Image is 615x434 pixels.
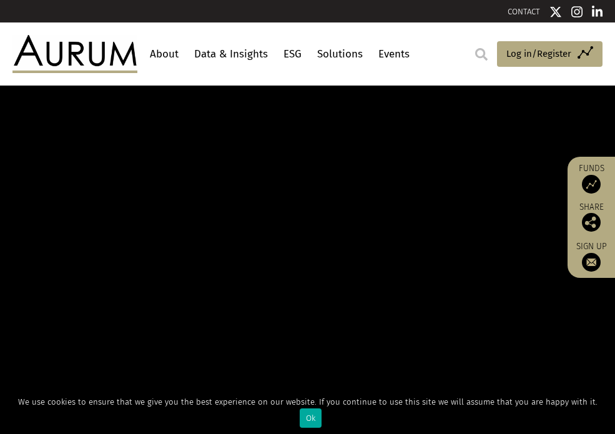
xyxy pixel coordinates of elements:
a: Funds [574,163,609,194]
span: Log in/Register [506,46,571,61]
div: Share [574,203,609,232]
img: Share this post [582,213,601,232]
img: search.svg [475,48,488,61]
a: ESG [280,42,305,66]
img: Access Funds [582,175,601,194]
a: Data & Insights [191,42,271,66]
img: Twitter icon [549,6,562,18]
a: Solutions [314,42,366,66]
a: CONTACT [508,7,540,16]
a: Events [375,42,413,66]
img: Linkedin icon [592,6,603,18]
div: Ok [300,408,322,428]
a: Sign up [574,241,609,272]
img: Instagram icon [571,6,583,18]
img: Sign up to our newsletter [582,253,601,272]
img: Aurum [12,35,137,72]
a: Log in/Register [497,41,603,67]
a: About [147,42,182,66]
